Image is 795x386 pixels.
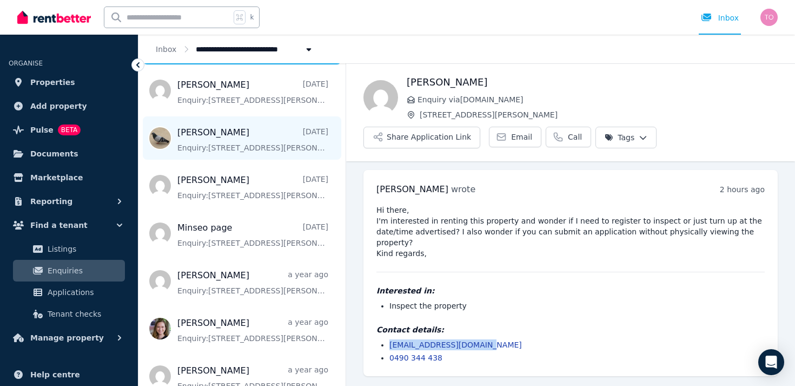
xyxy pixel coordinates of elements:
span: Pulse [30,123,54,136]
a: Enquiries [13,260,125,282]
a: Email [489,127,541,147]
span: Find a tenant [30,219,88,232]
a: [PERSON_NAME][DATE]Enquiry:[STREET_ADDRESS][PERSON_NAME]. [177,78,328,106]
a: 0490 344 438 [389,354,442,362]
span: Marketplace [30,171,83,184]
span: Tenant checks [48,308,121,320]
a: Add property [9,95,129,117]
pre: Hi there, I'm interested in renting this property and wonder if I need to register to inspect or ... [376,205,765,259]
a: PulseBETA [9,119,129,141]
span: Add property [30,100,87,113]
span: Enquiries [48,264,121,277]
span: BETA [58,125,81,135]
span: Call [568,132,582,142]
button: Tags [595,127,657,148]
a: Tenant checks [13,303,125,325]
div: Inbox [701,12,739,23]
button: Manage property [9,327,129,349]
div: Open Intercom Messenger [758,349,784,375]
a: [PERSON_NAME][DATE]Enquiry:[STREET_ADDRESS][PERSON_NAME]. [177,174,328,201]
h4: Contact details: [376,324,765,335]
img: Tomer [760,9,778,26]
button: Find a tenant [9,214,129,236]
a: Marketplace [9,167,129,188]
a: Documents [9,143,129,165]
a: Call [546,127,591,147]
a: Applications [13,282,125,303]
nav: Breadcrumb [138,35,332,63]
span: Email [511,132,532,142]
a: Properties [9,71,129,93]
li: Inspect the property [389,300,765,311]
a: [PERSON_NAME]a year agoEnquiry:[STREET_ADDRESS][PERSON_NAME]. [177,269,328,296]
span: Documents [30,147,78,160]
span: Help centre [30,368,80,381]
a: Minseo page[DATE]Enquiry:[STREET_ADDRESS][PERSON_NAME]. [177,221,328,248]
img: RentBetter [17,9,91,25]
time: 2 hours ago [720,185,765,194]
a: [PERSON_NAME][DATE]Enquiry:[STREET_ADDRESS][PERSON_NAME]. [177,126,328,153]
button: Reporting [9,191,129,212]
a: Listings [13,238,125,260]
img: Cecelia Vunaki [363,80,398,115]
h4: Interested in: [376,285,765,296]
span: Tags [605,132,634,143]
span: wrote [451,184,475,194]
h1: [PERSON_NAME] [407,75,778,90]
span: Reporting [30,195,72,208]
a: [PERSON_NAME]a year agoEnquiry:[STREET_ADDRESS][PERSON_NAME]. [177,317,328,344]
span: [STREET_ADDRESS][PERSON_NAME] [420,109,778,120]
span: Manage property [30,331,104,344]
span: Enquiry via [DOMAIN_NAME] [418,94,778,105]
a: [EMAIL_ADDRESS][DOMAIN_NAME] [389,341,522,349]
a: Inbox [156,45,176,54]
a: Help centre [9,364,129,385]
span: k [250,13,254,22]
span: Applications [48,286,121,299]
span: ORGANISE [9,60,43,67]
span: [PERSON_NAME] [376,184,448,194]
span: Listings [48,243,121,256]
button: Share Application Link [363,127,480,148]
span: Properties [30,76,75,89]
